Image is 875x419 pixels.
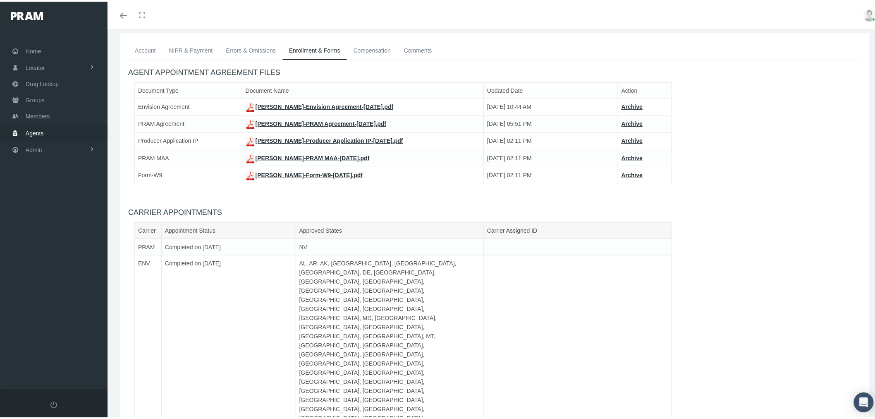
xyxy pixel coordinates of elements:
span: Drug Lookup [26,75,59,90]
a: Errors & Omissions [219,40,282,58]
td: [DATE] 10:44 AM [484,97,618,114]
a: Archive [622,136,643,142]
th: Action [618,81,672,97]
span: Home [26,42,41,58]
a: Archive [622,153,643,160]
th: Carrier [135,221,162,237]
td: Envision Agreement [135,97,242,114]
td: Form-W9 [135,165,242,182]
a: [PERSON_NAME]-PRAM Agreement-[DATE].pdf [246,119,387,125]
a: Archive [622,102,643,108]
img: pdf.png [246,169,256,179]
td: Producer Application IP [135,131,242,148]
div: Open Intercom Messenger [854,391,874,411]
span: Locator [26,58,45,74]
td: [DATE] 02:11 PM [484,131,618,148]
a: NIPR & Payment [163,40,220,58]
a: Compensation [347,40,397,58]
td: PRAM Agreement [135,114,242,131]
a: [PERSON_NAME]-PRAM MAA-[DATE].pdf [246,153,370,160]
img: pdf.png [246,118,256,128]
th: Document Type [135,81,242,97]
a: Account [128,40,163,58]
a: [PERSON_NAME]-Producer Application IP-[DATE].pdf [246,136,403,142]
td: PRAM MAA [135,148,242,165]
a: [PERSON_NAME]-Form-W9-[DATE].pdf [246,170,363,177]
a: Enrollment & Forms [282,40,347,58]
img: pdf.png [246,152,256,162]
span: Groups [26,91,45,106]
td: [DATE] 02:11 PM [484,165,618,182]
th: Carrier Assigned ID [484,221,672,237]
img: pdf.png [246,135,256,145]
td: Completed on [DATE] [161,237,296,254]
span: Admin [26,140,42,156]
th: Updated Date [484,81,618,97]
a: Archive [622,170,643,177]
span: Members [26,107,50,123]
span: Agents [26,124,44,140]
a: [PERSON_NAME]-Envision Agreement-[DATE].pdf [246,102,394,108]
img: PRAM_20_x_78.png [11,10,43,19]
h4: CARRIER APPOINTMENTS [128,207,861,216]
td: PRAM [135,237,162,254]
img: pdf.png [246,101,256,111]
td: [DATE] 05:51 PM [484,114,618,131]
h4: AGENT APPOINTMENT AGREEMENT FILES [128,67,861,76]
td: NV [296,237,484,254]
a: Comments [397,40,439,58]
td: [DATE] 02:11 PM [484,148,618,165]
a: Archive [622,119,643,125]
th: Document Name [242,81,483,97]
th: Appointment Status [161,221,296,237]
th: Approved States [296,221,484,237]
